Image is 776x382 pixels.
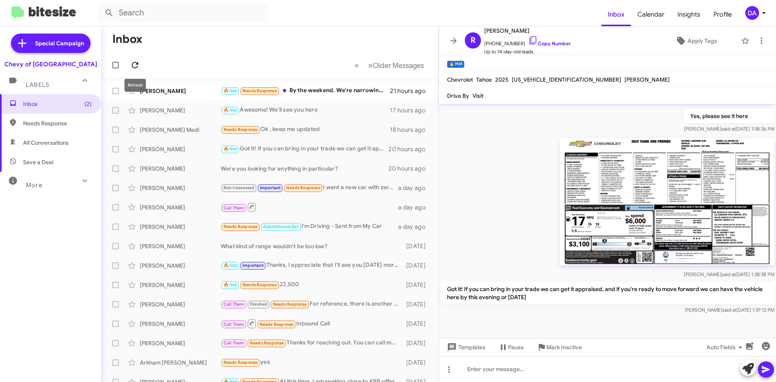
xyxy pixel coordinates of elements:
span: Needs Response [250,340,284,346]
span: Needs Response [224,224,258,229]
div: Thanks, I appreciate that I'll see you [DATE] morning. [221,261,402,270]
div: Were you looking for anything in particular? [221,165,388,173]
span: 2025 [495,76,508,83]
button: Auto Fields [700,340,752,355]
span: Special Campaign [35,39,84,47]
span: Apply Tags [687,34,717,48]
span: Needs Response [224,360,258,365]
div: [DATE] [402,300,432,308]
div: [PERSON_NAME] [140,184,221,192]
span: [US_VEHICLE_IDENTIFICATION_NUMBER] [512,76,621,83]
span: Templates [445,340,485,355]
button: Next [363,57,429,74]
div: [PERSON_NAME] [140,262,221,270]
div: Chevy of [GEOGRAPHIC_DATA] [4,60,97,68]
span: (2) [84,100,92,108]
div: [PERSON_NAME] [140,165,221,173]
div: [PERSON_NAME] [140,242,221,250]
a: Copy Number [528,40,571,46]
span: [PERSON_NAME] [484,26,571,36]
span: Call Them [224,302,245,307]
span: [PERSON_NAME] [DATE] 1:39:12 PM [685,307,774,313]
span: Calendar [631,3,671,26]
span: Needs Response [23,119,92,127]
span: Call Them [224,322,245,327]
div: Awesome! We'll see you here [221,106,390,115]
span: All Conversations [23,139,69,147]
p: Got it! If you can bring in your trade we can get it appraised, and if you're ready to move forwa... [441,282,774,304]
div: 21 hours ago [390,87,432,95]
div: [PERSON_NAME] [140,106,221,114]
span: Needs Response [273,302,307,307]
div: For reference, there is another non-Mazda dealership interested in the vehicle as well, so let me... [221,300,402,309]
span: said at [722,307,736,313]
span: [PHONE_NUMBER] [484,36,571,48]
span: Appointment Set [263,224,299,229]
span: Inbox [23,100,92,108]
span: Needs Response [242,282,277,287]
div: Inbound Call [221,319,402,329]
span: Call Them [224,205,245,211]
div: [PERSON_NAME] [140,223,221,231]
a: Inbox [601,3,631,26]
div: a day ago [398,203,432,211]
span: Labels [26,81,49,89]
span: Up to 14-day-old leads [484,48,571,56]
div: [DATE] [402,339,432,347]
div: 20 hours ago [388,165,432,173]
button: Templates [439,340,492,355]
div: What kind of range wouldn't be too low? [221,242,402,250]
span: 🔥 Hot [224,282,237,287]
div: I want a new car with zero mileage. [221,183,398,192]
a: Profile [707,3,738,26]
span: Pause [508,340,524,355]
div: [PERSON_NAME] [140,281,221,289]
span: Call Them [224,340,245,346]
span: said at [721,126,736,132]
span: Mark Inactive [546,340,582,355]
div: 17 hours ago [390,106,432,114]
span: Needs Response [242,88,277,93]
button: Pause [492,340,530,355]
div: a day ago [398,223,432,231]
span: Important [260,185,281,190]
span: Tahoe [476,76,492,83]
span: More [26,182,42,189]
div: 20 hours ago [388,145,432,153]
div: [DATE] [402,320,432,328]
button: Mark Inactive [530,340,588,355]
span: Visit [472,92,483,99]
span: said at [721,271,736,277]
span: Chevrolet [447,76,473,83]
div: [DATE] [402,262,432,270]
a: Insights [671,3,707,26]
div: Got it! If you can bring in your trade we can get it appraised, and if you're ready to move forwa... [221,144,388,154]
div: DA [745,6,759,20]
div: [PERSON_NAME] [140,300,221,308]
div: Arkham [PERSON_NAME] [140,359,221,367]
h1: Inbox [112,33,142,46]
span: Needs Response [259,322,294,327]
div: [DATE] [402,281,432,289]
span: « [354,60,359,70]
p: Yes, please see it here [684,109,774,123]
span: 🔥 Hot [224,108,237,113]
div: Thanks for reaching out. You can call me in this number to discuss [221,338,402,348]
span: Important [242,263,264,268]
span: Older Messages [373,61,424,70]
span: [PERSON_NAME] [624,76,670,83]
span: Finished [250,302,268,307]
span: R [470,34,476,47]
div: 18 hours ago [390,126,432,134]
button: DA [738,6,767,20]
a: Special Campaign [11,34,91,53]
div: a day ago [398,184,432,192]
span: 🔥 Hot [224,88,237,93]
small: 🔥 Hot [447,61,464,68]
span: Auto Fields [706,340,745,355]
span: Drive By [447,92,469,99]
div: [DATE] [402,359,432,367]
span: Save a Deal [23,158,53,166]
